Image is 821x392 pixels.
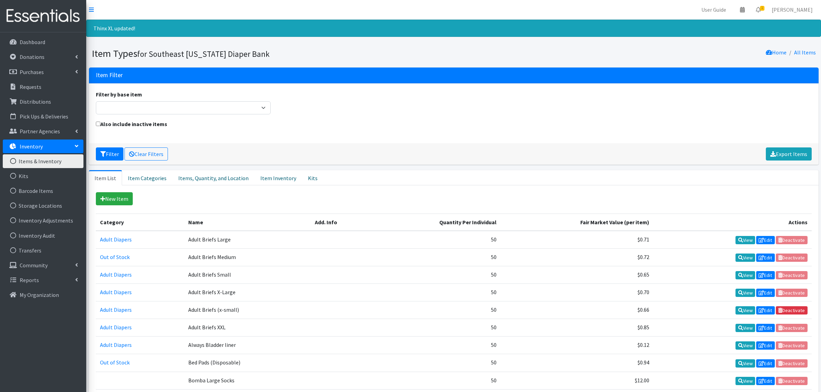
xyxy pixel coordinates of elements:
[184,283,311,301] td: Adult Briefs X-Large
[20,277,39,283] p: Reports
[3,35,83,49] a: Dashboard
[3,273,83,287] a: Reports
[20,262,48,269] p: Community
[100,236,132,243] a: Adult Diapers
[89,170,122,185] a: Item List
[766,147,812,161] a: Export Items
[86,20,821,37] div: Thinx XL updated!
[184,231,311,249] td: Adult Briefs Large
[756,324,775,332] a: Edit
[100,306,132,313] a: Adult Diapers
[20,128,60,135] p: Partner Agencies
[696,3,732,17] a: User Guide
[3,80,83,94] a: Requests
[3,244,83,257] a: Transfers
[3,110,83,123] a: Pick Ups & Deliveries
[96,122,100,126] input: Also include inactive items
[735,377,755,385] a: View
[371,319,501,337] td: 50
[100,271,132,278] a: Adult Diapers
[501,231,653,249] td: $0.71
[184,372,311,389] td: Bomba Large Socks
[3,50,83,64] a: Donations
[501,372,653,389] td: $12.00
[501,354,653,372] td: $0.94
[735,306,755,314] a: View
[184,354,311,372] td: Bed Pads (Disposable)
[184,301,311,319] td: Adult Briefs (x-small)
[3,140,83,153] a: Inventory
[766,49,787,56] a: Home
[756,289,775,297] a: Edit
[96,120,167,128] label: Also include inactive items
[3,65,83,79] a: Purchases
[756,359,775,368] a: Edit
[3,288,83,302] a: My Organization
[92,48,451,60] h1: Item Types
[20,53,44,60] p: Donations
[735,254,755,262] a: View
[750,3,766,17] a: 1
[96,192,133,205] a: New Item
[760,6,764,11] span: 1
[20,83,41,90] p: Requests
[302,170,323,185] a: Kits
[3,199,83,213] a: Storage Locations
[3,258,83,272] a: Community
[794,49,816,56] a: All Items
[371,214,501,231] th: Quantity Per Individual
[3,169,83,183] a: Kits
[3,184,83,198] a: Barcode Items
[501,248,653,266] td: $0.72
[184,214,311,231] th: Name
[371,266,501,283] td: 50
[371,231,501,249] td: 50
[100,254,130,260] a: Out of Stock
[20,143,43,150] p: Inventory
[735,271,755,279] a: View
[96,90,142,99] label: Filter by base item
[371,337,501,354] td: 50
[3,95,83,109] a: Distributions
[20,291,59,298] p: My Organization
[766,3,818,17] a: [PERSON_NAME]
[100,341,132,348] a: Adult Diapers
[735,324,755,332] a: View
[96,147,123,161] button: Filter
[20,113,68,120] p: Pick Ups & Deliveries
[371,301,501,319] td: 50
[100,324,132,331] a: Adult Diapers
[20,39,45,45] p: Dashboard
[735,289,755,297] a: View
[184,248,311,266] td: Adult Briefs Medium
[371,248,501,266] td: 50
[653,214,812,231] th: Actions
[137,49,270,59] small: for Southeast [US_STATE] Diaper Bank
[501,337,653,354] td: $0.12
[172,170,254,185] a: Items, Quantity, and Location
[735,236,755,244] a: View
[254,170,302,185] a: Item Inventory
[776,306,808,314] a: Deactivate
[735,359,755,368] a: View
[756,271,775,279] a: Edit
[20,98,51,105] p: Distributions
[756,236,775,244] a: Edit
[756,306,775,314] a: Edit
[96,214,184,231] th: Category
[501,214,653,231] th: Fair Market Value (per item)
[3,4,83,28] img: HumanEssentials
[184,337,311,354] td: Always Bladder liner
[3,154,83,168] a: Items & Inventory
[501,301,653,319] td: $0.66
[311,214,371,231] th: Add. Info
[3,229,83,243] a: Inventory Audit
[124,147,168,161] a: Clear Filters
[184,266,311,283] td: Adult Briefs Small
[371,372,501,389] td: 50
[122,170,172,185] a: Item Categories
[371,283,501,301] td: 50
[100,289,132,296] a: Adult Diapers
[501,283,653,301] td: $0.70
[501,319,653,337] td: $0.85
